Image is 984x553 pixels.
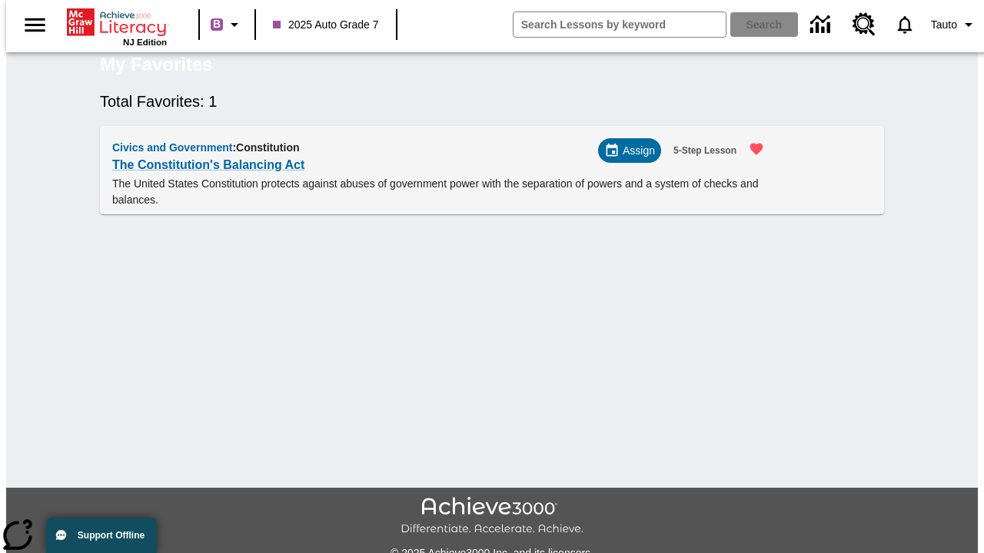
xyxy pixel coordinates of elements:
[931,17,957,33] span: Tauto
[112,141,232,154] span: Civics and Government
[123,38,167,47] span: NJ Edition
[673,143,736,159] span: 5-Step Lesson
[740,132,773,166] button: Remove from Favorites
[12,2,58,48] button: Open side menu
[925,11,984,38] button: Profile/Settings
[801,4,843,46] a: Data Center
[843,4,885,45] a: Resource Center, Will open in new tab
[100,89,884,114] h6: Total Favorites: 1
[273,17,379,33] span: 2025 Auto Grade 7
[598,138,661,163] div: Assign Choose Dates
[112,176,773,208] p: The United States Constitution protects against abuses of government power with the separation of...
[623,143,655,159] span: Assign
[67,5,167,47] div: Home
[46,518,157,553] button: Support Offline
[667,138,743,164] button: 5-Step Lesson
[885,5,925,45] a: Notifications
[100,52,213,77] h5: My Favorites
[67,7,167,38] a: Home
[232,141,299,154] span: : Constitution
[213,15,221,34] span: B
[112,154,304,176] a: The Constitution's Balancing Act
[204,11,250,38] button: Boost Class color is purple. Change class color
[514,12,726,37] input: search field
[401,497,583,536] img: Achieve3000 Differentiate Accelerate Achieve
[78,530,145,541] span: Support Offline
